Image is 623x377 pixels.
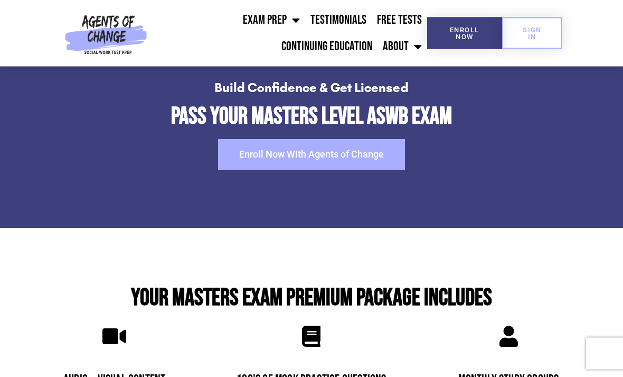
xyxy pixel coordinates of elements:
[377,33,427,60] a: About
[276,33,377,60] a: Continuing Education
[519,26,545,40] span: SIGN IN
[238,7,305,33] a: Exam Prep
[305,7,372,33] a: Testimonials
[427,17,503,49] a: Enroll Now
[58,105,565,129] h2: Pass Your Masters Level ASWB Exam
[151,7,427,60] nav: Menu
[502,17,562,49] a: SIGN IN
[444,26,486,40] span: Enroll Now
[239,150,384,160] span: Enroll Now With Agents of Change
[16,287,607,310] h2: Your Masters Exam Premium Package Includes
[58,81,565,95] h4: Build Confidence & Get Licensed
[372,7,427,33] a: Free Tests
[218,140,405,170] a: Enroll Now With Agents of Change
